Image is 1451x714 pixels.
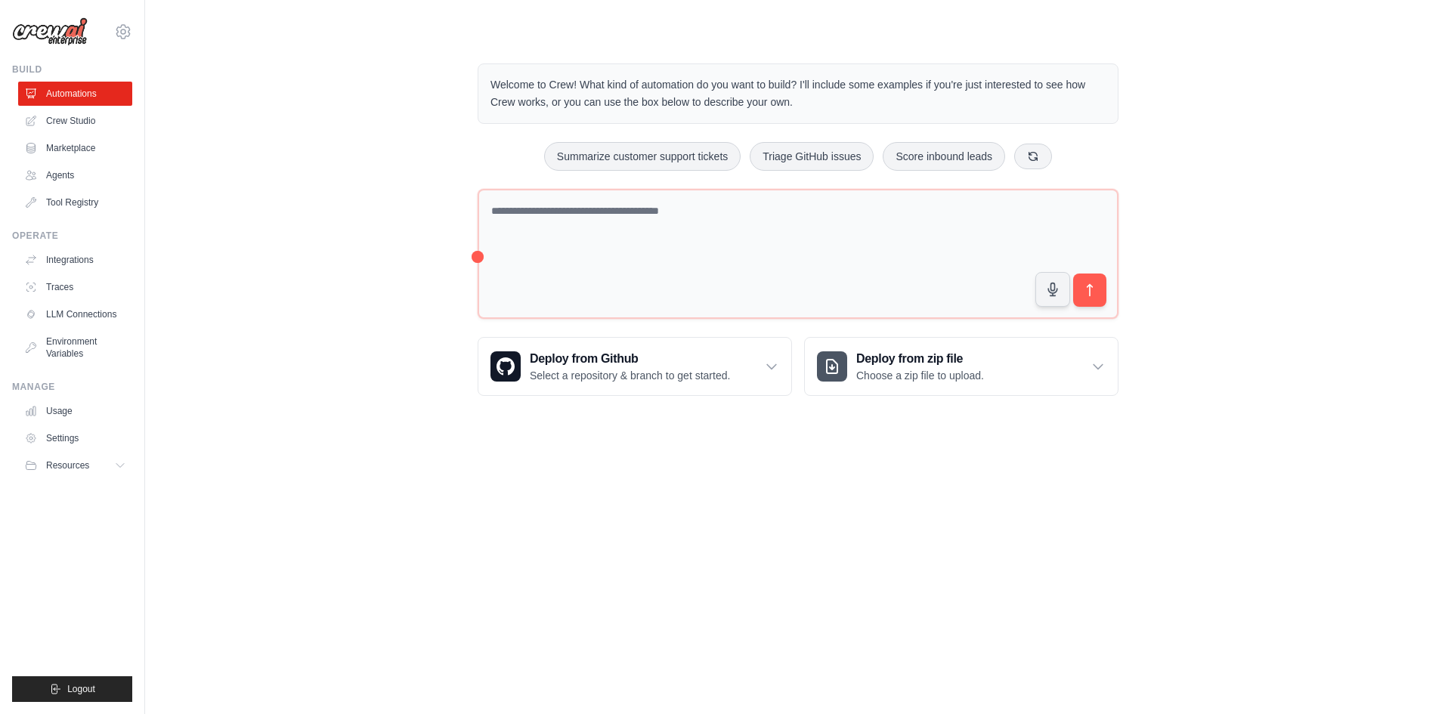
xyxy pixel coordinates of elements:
[18,109,132,133] a: Crew Studio
[18,329,132,366] a: Environment Variables
[856,368,984,383] p: Choose a zip file to upload.
[18,163,132,187] a: Agents
[544,142,741,171] button: Summarize customer support tickets
[12,230,132,242] div: Operate
[530,368,730,383] p: Select a repository & branch to get started.
[18,275,132,299] a: Traces
[18,190,132,215] a: Tool Registry
[46,459,89,471] span: Resources
[856,350,984,368] h3: Deploy from zip file
[12,17,88,46] img: Logo
[883,142,1005,171] button: Score inbound leads
[18,136,132,160] a: Marketplace
[18,248,132,272] a: Integrations
[18,399,132,423] a: Usage
[18,426,132,450] a: Settings
[12,63,132,76] div: Build
[530,350,730,368] h3: Deploy from Github
[490,76,1106,111] p: Welcome to Crew! What kind of automation do you want to build? I'll include some examples if you'...
[18,302,132,326] a: LLM Connections
[67,683,95,695] span: Logout
[12,381,132,393] div: Manage
[18,453,132,478] button: Resources
[750,142,874,171] button: Triage GitHub issues
[18,82,132,106] a: Automations
[12,676,132,702] button: Logout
